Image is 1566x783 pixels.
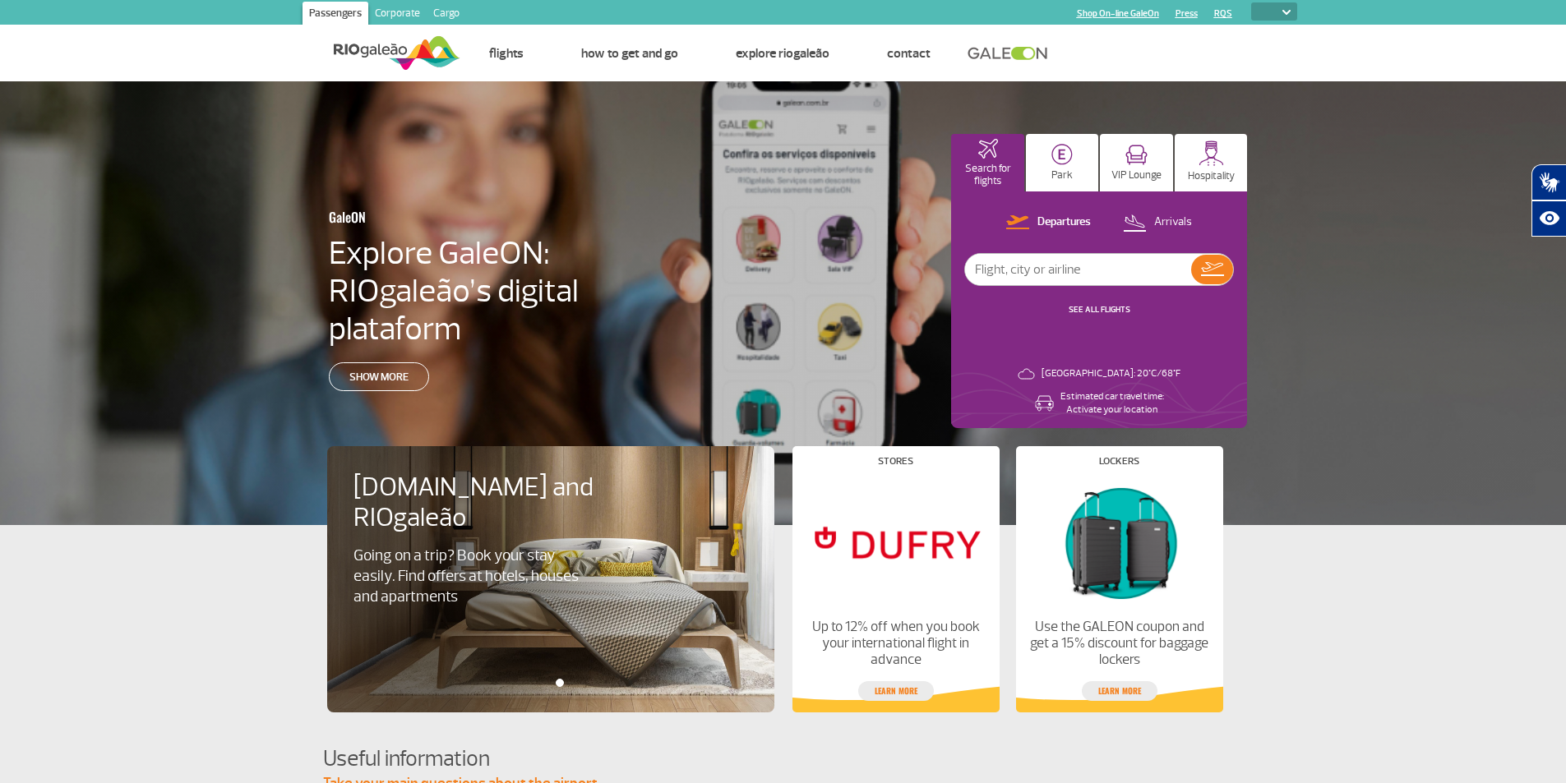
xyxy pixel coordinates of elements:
[303,2,368,28] a: Passengers
[878,457,913,466] h4: Stores
[1188,170,1235,182] p: Hospitality
[1199,140,1224,166] img: hospitality.svg
[489,45,524,62] a: Flights
[1051,144,1073,165] img: carParkingHome.svg
[1111,169,1162,182] p: VIP Lounge
[329,362,429,391] a: Show more
[1531,200,1566,237] button: Abrir recursos assistivos.
[1060,390,1164,417] p: Estimated car travel time: Activate your location
[965,254,1191,285] input: Flight, city or airline
[1037,214,1091,230] p: Departures
[858,681,934,701] a: Learn more
[736,45,829,62] a: Explore RIOgaleão
[323,744,1244,774] h4: Useful information
[806,479,985,606] img: Stores
[1099,457,1139,466] h4: Lockers
[951,134,1024,191] button: Search for flights
[1069,304,1130,315] a: SEE ALL FLIGHTS
[1214,8,1232,19] a: RQS
[1531,164,1566,200] button: Abrir tradutor de língua de sinais.
[368,2,427,28] a: Corporate
[1029,619,1208,668] p: Use the GALEON coupon and get a 15% discount for baggage lockers
[329,200,603,234] h3: GaleON
[1051,169,1073,182] p: Park
[1531,164,1566,237] div: Plugin de acessibilidade da Hand Talk.
[1175,134,1248,191] button: Hospitality
[887,45,931,62] a: Contact
[1154,214,1192,230] p: Arrivals
[353,546,587,607] p: Going on a trip? Book your stay easily. Find offers at hotels, houses and apartments
[806,619,985,668] p: Up to 12% off when you book your international flight in advance
[353,472,748,607] a: [DOMAIN_NAME] and RIOgaleãoGoing on a trip? Book your stay easily. Find offers at hotels, houses ...
[1077,8,1159,19] a: Shop On-line GaleOn
[1176,8,1198,19] a: Press
[1118,212,1197,233] button: Arrivals
[959,163,1016,187] p: Search for flights
[581,45,678,62] a: How to get and go
[1064,303,1135,316] button: SEE ALL FLIGHTS
[353,472,615,533] h4: [DOMAIN_NAME] and RIOgaleão
[1026,134,1099,191] button: Park
[1001,212,1096,233] button: Departures
[1100,134,1173,191] button: VIP Lounge
[1029,479,1208,606] img: Lockers
[1125,145,1148,165] img: vipRoom.svg
[329,234,684,348] h4: Explore GaleON: RIOgaleão’s digital plataform
[427,2,466,28] a: Cargo
[1042,367,1180,380] p: [GEOGRAPHIC_DATA]: 20°C/68°F
[978,139,998,159] img: airplaneHomeActive.svg
[1082,681,1157,701] a: Learn more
